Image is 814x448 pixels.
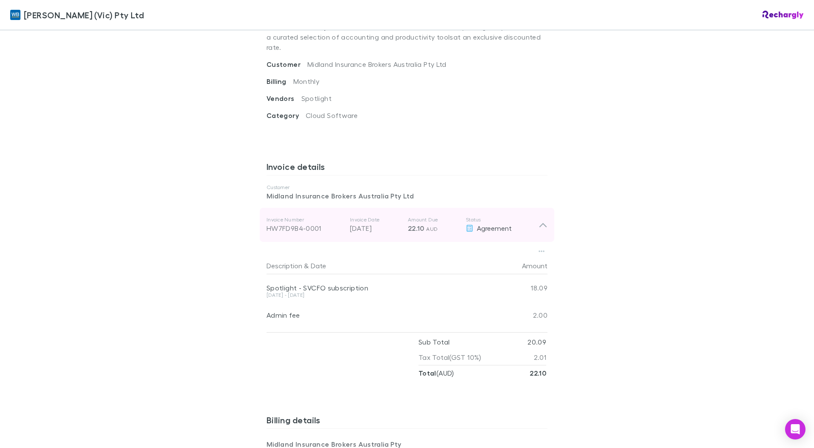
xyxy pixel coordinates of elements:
[785,419,805,439] div: Open Intercom Messenger
[267,284,496,292] div: Spotlight - SVCFO subscription
[267,60,307,69] span: Customer
[267,293,496,298] div: [DATE] - [DATE]
[260,208,554,242] div: Invoice NumberHW7FD9B4-0001Invoice Date[DATE]Amount Due22.10 AUDStatusAgreement
[267,77,293,86] span: Billing
[418,350,482,365] p: Tax Total (GST 10%)
[267,257,493,274] div: &
[267,216,343,223] p: Invoice Number
[418,365,454,381] p: ( AUD )
[477,224,512,232] span: Agreement
[267,415,547,428] h3: Billing details
[408,216,459,223] p: Amount Due
[307,60,447,68] span: Midland Insurance Brokers Australia Pty Ltd
[408,224,424,233] span: 22.10
[534,350,546,365] p: 2.01
[267,223,343,233] div: HW7FD9B4-0001
[267,311,496,319] div: Admin fee
[306,111,358,119] span: Cloud Software
[301,94,332,102] span: Spotlight
[496,274,547,302] div: 18.09
[10,10,20,20] img: William Buck (Vic) Pty Ltd's Logo
[426,226,438,232] span: AUD
[350,216,401,223] p: Invoice Date
[418,334,450,350] p: Sub Total
[267,111,306,120] span: Category
[496,302,547,329] div: 2.00
[530,369,546,377] strong: 22.10
[311,257,326,274] button: Date
[267,94,301,103] span: Vendors
[527,334,546,350] p: 20.09
[466,216,539,223] p: Status
[267,184,547,191] p: Customer
[267,161,547,175] h3: Invoice details
[267,15,547,59] p: . The software suite subscription gives you access to a curated selection of accounting and produ...
[267,191,547,201] p: Midland Insurance Brokers Australia Pty Ltd
[267,257,302,274] button: Description
[24,9,144,21] span: [PERSON_NAME] (Vic) Pty Ltd
[293,77,320,85] span: Monthly
[418,369,436,377] strong: Total
[350,223,401,233] p: [DATE]
[762,11,804,19] img: Rechargly Logo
